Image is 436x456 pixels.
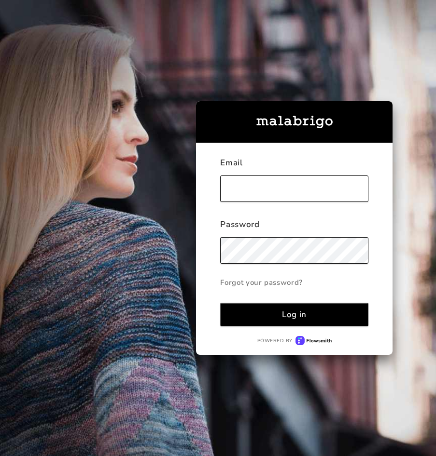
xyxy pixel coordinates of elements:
[256,116,333,128] img: malabrigo-logo
[295,336,332,345] img: Flowsmith logo
[257,337,293,344] p: Powered by
[220,303,368,326] button: Log in
[220,273,368,292] a: Forgot your password?
[220,219,368,237] div: Password
[282,309,307,320] div: Log in
[220,336,368,345] a: Powered byFlowsmith logo
[220,157,368,175] div: Email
